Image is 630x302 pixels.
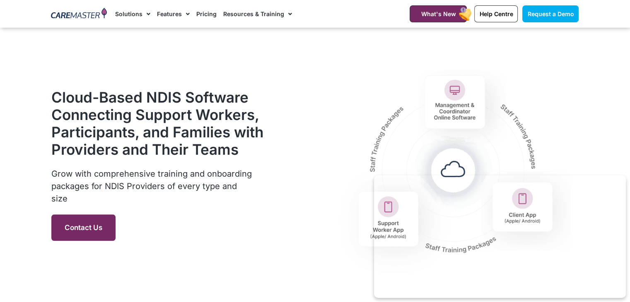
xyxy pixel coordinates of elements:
span: What's New [421,10,456,17]
span: Help Centre [479,10,513,17]
span: Contact Us [65,223,102,232]
img: CareMaster NDIS CRM software: Efficient, compliant, all-in-one solution. [334,48,579,281]
h2: Cloud-Based NDIS Software Connecting Support Workers, Participants, and Families with Providers a... [51,89,264,158]
a: Contact Us [51,214,116,241]
span: Grow with comprehensive training and onboarding packages for NDIS Providers of every type and size [51,169,252,204]
a: Help Centre [474,5,518,22]
a: Request a Demo [522,5,579,22]
img: CareMaster Logo [51,8,107,20]
a: What's New [410,5,467,22]
span: Request a Demo [527,10,574,17]
iframe: Popup CTA [374,175,626,298]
